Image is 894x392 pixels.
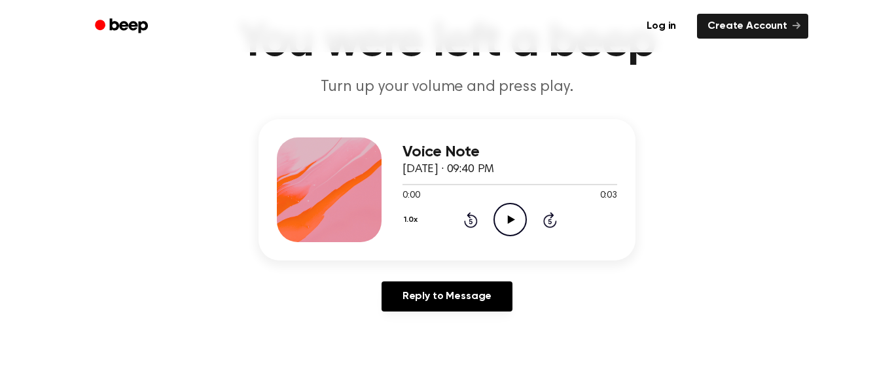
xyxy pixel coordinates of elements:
[402,209,422,231] button: 1.0x
[697,14,808,39] a: Create Account
[382,281,512,312] a: Reply to Message
[196,77,698,98] p: Turn up your volume and press play.
[402,143,617,161] h3: Voice Note
[86,14,160,39] a: Beep
[634,11,689,41] a: Log in
[600,189,617,203] span: 0:03
[402,189,420,203] span: 0:00
[402,164,494,175] span: [DATE] · 09:40 PM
